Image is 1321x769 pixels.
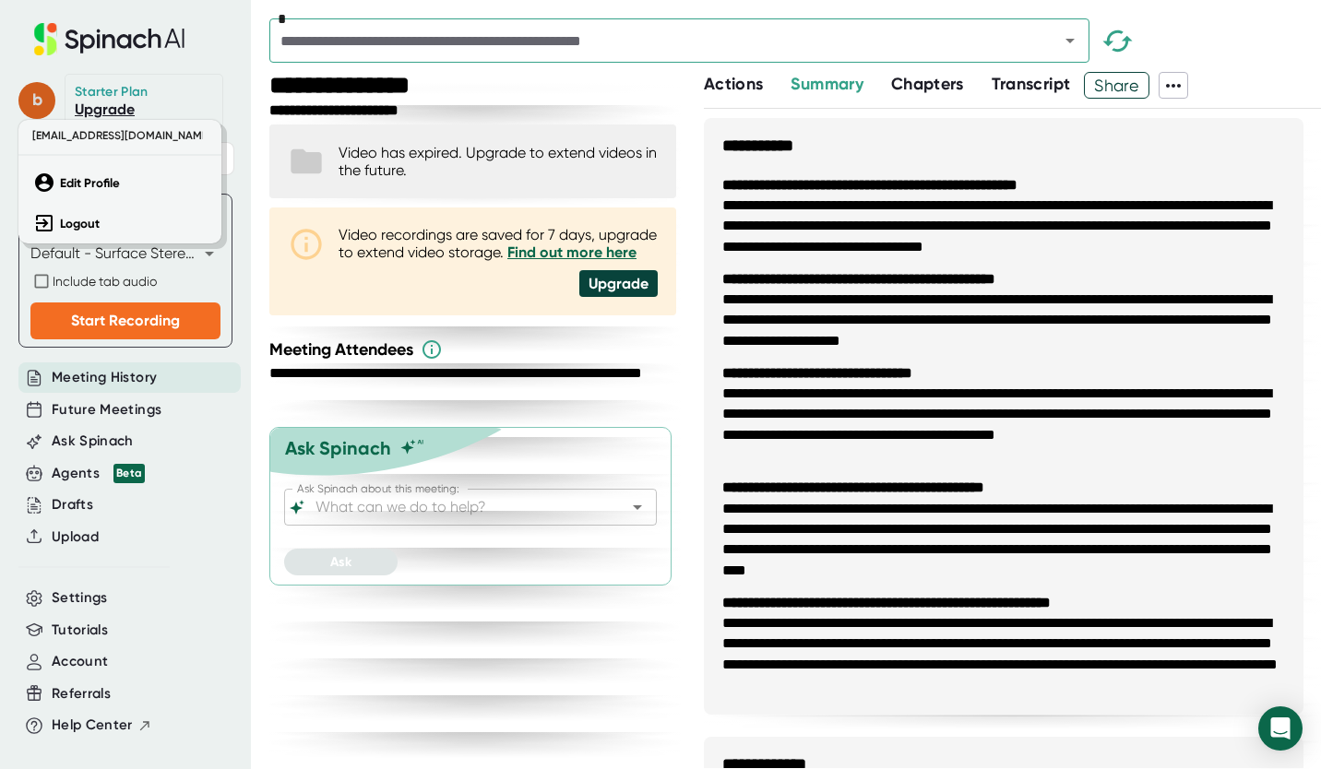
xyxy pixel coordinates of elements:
b: Edit Profile [60,175,120,191]
button: Logout [29,207,211,239]
button: Edit Profile [29,167,211,198]
div: Open Intercom Messenger [1258,706,1303,751]
b: Logout [60,216,100,231]
span: [EMAIL_ADDRESS][DOMAIN_NAME] [28,124,203,147]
